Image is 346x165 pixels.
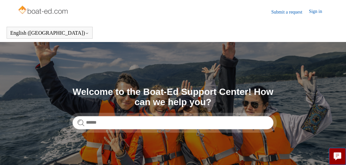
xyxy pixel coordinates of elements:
button: English ([GEOGRAPHIC_DATA]) [10,30,89,36]
button: Live chat [329,148,346,165]
h1: Welcome to the Boat-Ed Support Center! How can we help you? [72,87,274,107]
input: Search [72,116,274,129]
a: Sign in [309,8,329,16]
a: Submit a request [271,9,309,16]
img: Boat-Ed Help Center home page [17,4,70,17]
